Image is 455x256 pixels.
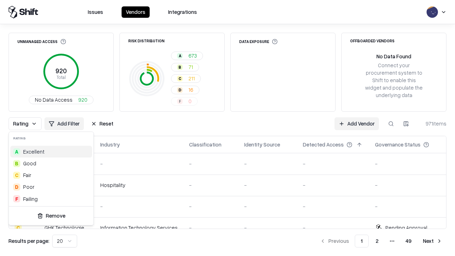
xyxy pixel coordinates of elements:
button: Remove [12,209,91,222]
div: Suggestions [9,144,93,206]
div: Poor [23,183,34,191]
div: Rating [9,132,93,144]
span: Good [23,160,36,167]
div: Failing [23,195,38,203]
div: F [13,195,20,202]
div: C [13,172,20,179]
div: B [13,160,20,167]
span: Fair [23,171,31,179]
div: D [13,183,20,191]
span: Excellent [23,148,44,155]
div: A [13,148,20,155]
